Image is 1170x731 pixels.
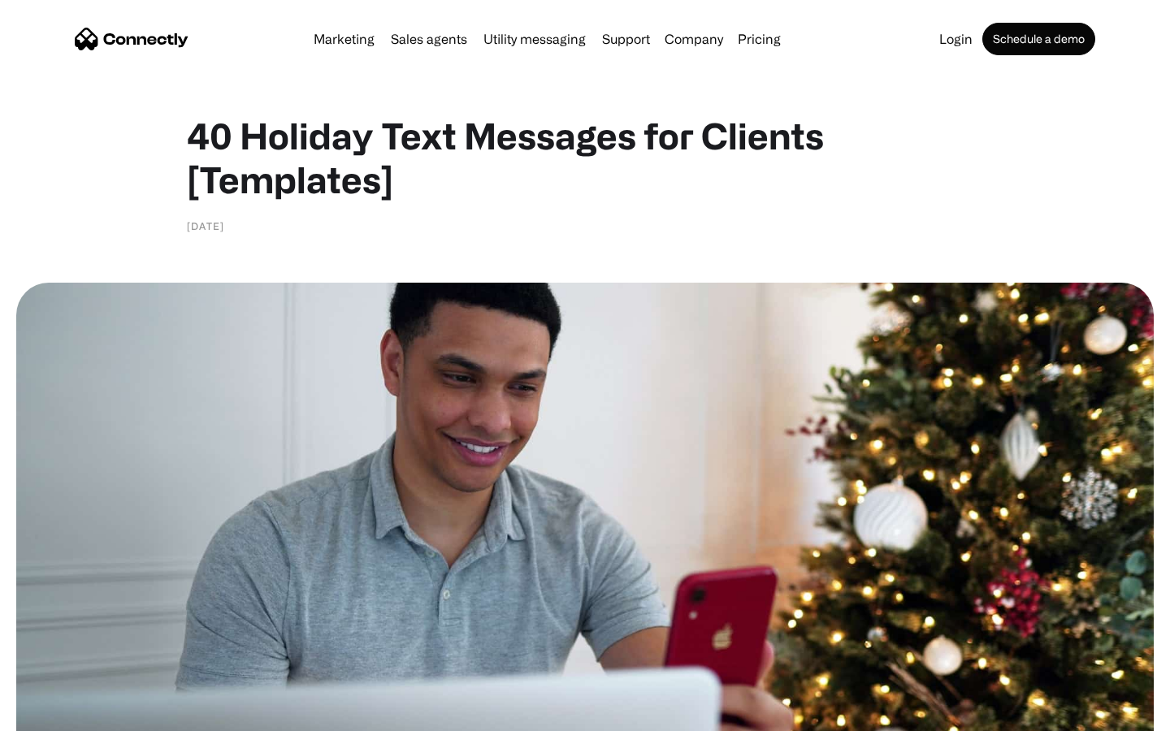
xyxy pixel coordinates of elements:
a: Schedule a demo [982,23,1095,55]
aside: Language selected: English [16,703,97,725]
ul: Language list [32,703,97,725]
a: Marketing [307,32,381,45]
a: Utility messaging [477,32,592,45]
a: Pricing [731,32,787,45]
a: Sales agents [384,32,474,45]
div: Company [665,28,723,50]
h1: 40 Holiday Text Messages for Clients [Templates] [187,114,983,201]
a: Login [933,32,979,45]
div: [DATE] [187,218,224,234]
a: Support [596,32,656,45]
